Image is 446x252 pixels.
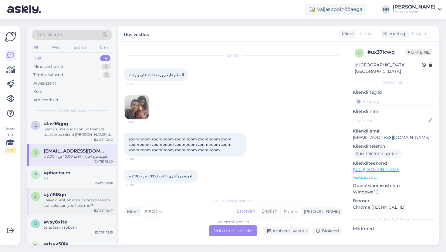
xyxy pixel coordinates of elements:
[33,80,56,86] div: AI Assistent
[94,159,113,164] div: [DATE] 19:00
[305,4,367,15] div: Väljaspool tööaega
[313,227,342,235] div: Blokeeri
[103,72,110,78] div: 1
[284,208,293,214] span: Muu
[33,97,58,103] div: Arhiveeritud
[35,123,37,128] span: l
[129,72,184,77] span: السلام عليكم ورحمة الله على وبركاته
[353,183,434,189] p: Operatsioonisüsteem
[44,148,107,154] span: sales@tvstartup.com
[34,243,37,248] span: d
[126,82,149,86] span: 18:50
[353,226,434,232] p: Märkmed
[124,208,139,215] div: Klient
[353,150,402,158] div: Küsi telefoninumbrit
[124,53,342,58] div: [DATE]
[358,51,361,55] span: u
[353,80,434,86] div: Kliendi info
[367,49,405,56] div: # ux37icwq
[339,31,354,37] div: Klient
[94,137,113,142] div: [DATE] 12:43
[35,194,36,199] span: j
[353,198,434,204] p: Brauser
[44,241,68,247] span: #dxvv50l4
[381,31,407,37] div: Klienditugi
[129,137,232,152] span: zoom zoom zoom zoom zoom zoom zoom zoom zoom zoom zoom zoom zoom zoom zoom zoom zoom zoom zoom zo...
[353,167,400,172] a: [URL][DOMAIN_NAME]
[263,227,310,235] div: Arhiveeri vestlus
[94,181,113,186] div: [DATE] 18:36
[5,31,16,42] img: Askly Logo
[44,121,68,126] span: #las96gpg
[353,204,434,210] p: Chrome [TECHNICAL_ID]
[353,134,434,141] p: [EMAIL_ADDRESS][DOMAIN_NAME]
[382,5,390,14] div: HN
[209,225,257,236] div: Võta vestlus üle
[58,108,86,113] span: Uued vestlused
[124,30,149,38] label: Uus vestlus
[44,225,113,230] div: tere, testin robotit
[129,174,193,178] span: العودة مرة أخرى | الأحد 10:00 ص - 2:00 م
[393,5,442,14] a: [PERSON_NAME]TranslateWise
[100,55,110,61] div: 14
[353,97,434,106] input: Lisa tag
[32,43,39,51] div: All
[34,172,37,177] span: p
[353,128,434,134] p: Kliendi email
[44,126,113,137] div: Siamo un'azienda con un team di assistenza clienti [PERSON_NAME] da 10 agenti che operano su più ...
[44,170,70,176] span: #phacbajm
[405,49,432,55] span: Offline
[33,64,63,70] div: Minu vestlused
[258,207,280,216] div: English
[353,108,434,115] p: Kliendi nimi
[44,154,113,159] div: العودة مرة أخرى | الأحد 10:00 ص - 2:00 م
[353,160,434,166] p: Klienditeekond
[38,32,62,38] span: Otsi kliente
[33,72,63,78] div: Tiimi vestlused
[95,230,113,235] div: [DATE] 12:15
[393,9,436,14] div: TranslateWise
[125,95,149,119] img: Attachment
[44,219,67,225] span: #vsy8xfte
[99,43,112,51] div: Email
[5,148,16,153] div: 2 / 3
[5,126,16,153] div: Vaata siia
[102,64,110,70] div: 0
[234,207,258,216] div: Estonian
[33,55,41,61] div: Uus
[353,189,434,195] p: Windows 10
[33,89,42,95] div: Kõik
[353,143,434,150] p: Kliendi telefon
[44,176,113,181] div: HI
[51,43,61,51] div: Web
[217,219,249,225] div: Arabic to Estonian
[301,208,340,215] div: [PERSON_NAME]
[353,89,434,96] p: Kliendi tag'id
[126,157,149,161] span: 19:00
[35,150,37,155] span: s
[359,31,373,37] span: Arabic
[393,5,436,9] div: [PERSON_NAME]
[44,192,66,197] span: #ja18l8qn
[94,208,113,213] div: [DATE] 13:47
[126,183,149,187] span: 19:00
[355,62,422,75] div: [GEOGRAPHIC_DATA], [GEOGRAPHIC_DATA]
[353,175,434,180] p: Vaata edasi ...
[127,119,149,124] span: 18:50
[34,221,37,226] span: v
[353,217,434,222] div: [PERSON_NAME]
[73,43,87,51] div: Socials
[412,31,427,37] span: English
[144,208,158,215] span: Arabic
[353,117,427,124] input: Lisa nimi
[44,197,113,208] div: i have question about google search console, can you help me ?
[124,198,342,204] div: Valige keel ja vastake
